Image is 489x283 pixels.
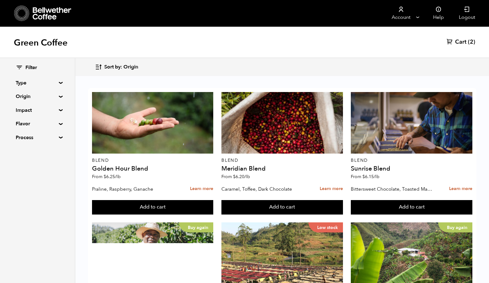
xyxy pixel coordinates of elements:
p: Bittersweet Chocolate, Toasted Marshmallow, Candied Orange, Praline [351,184,433,194]
h4: Golden Hour Blend [92,166,213,172]
a: Cart (2) [447,38,475,46]
p: Blend [351,158,472,163]
span: From [92,174,121,180]
span: Cart [455,38,466,46]
bdi: 6.20 [233,174,250,180]
p: Blend [221,158,343,163]
p: Buy again [438,222,472,232]
summary: Flavor [16,120,59,128]
button: Add to cart [221,200,343,215]
summary: Origin [16,93,59,100]
a: Learn more [449,182,472,196]
bdi: 6.15 [362,174,379,180]
span: $ [233,174,236,180]
a: Learn more [190,182,213,196]
button: Add to cart [92,200,213,215]
span: /lb [374,174,379,180]
p: Buy again [179,222,213,232]
p: Low stock [308,222,343,232]
p: Blend [92,158,213,163]
span: $ [362,174,365,180]
summary: Process [16,134,59,141]
button: Add to cart [351,200,472,215]
h1: Green Coffee [14,37,68,48]
bdi: 6.25 [104,174,121,180]
summary: Impact [16,106,59,114]
span: /lb [115,174,121,180]
h4: Meridian Blend [221,166,343,172]
span: /lb [244,174,250,180]
span: From [221,174,250,180]
span: Sort by: Origin [104,64,138,71]
span: Filter [25,64,37,71]
span: From [351,174,379,180]
p: Praline, Raspberry, Ganache [92,184,175,194]
button: Sort by: Origin [95,60,138,74]
p: Caramel, Toffee, Dark Chocolate [221,184,304,194]
span: $ [104,174,106,180]
span: (2) [468,38,475,46]
a: Learn more [320,182,343,196]
h4: Sunrise Blend [351,166,472,172]
summary: Type [16,79,59,87]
